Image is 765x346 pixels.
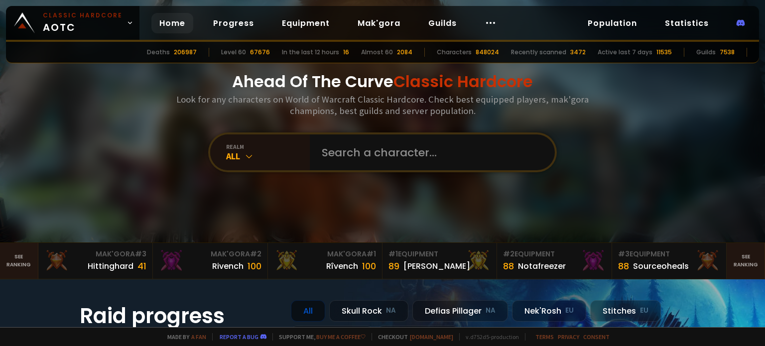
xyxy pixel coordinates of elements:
[361,48,393,57] div: Almost 60
[656,48,672,57] div: 11535
[226,150,310,162] div: All
[221,48,246,57] div: Level 60
[393,70,533,93] span: Classic Hardcore
[486,306,496,316] small: NA
[570,48,586,57] div: 3472
[151,13,193,33] a: Home
[420,13,465,33] a: Guilds
[248,259,261,273] div: 100
[535,333,554,341] a: Terms
[403,260,470,272] div: [PERSON_NAME]
[326,260,358,272] div: Rîvench
[350,13,408,33] a: Mak'gora
[329,300,408,322] div: Skull Rock
[174,48,197,57] div: 206987
[633,260,689,272] div: Sourceoheals
[640,306,648,316] small: EU
[316,333,366,341] a: Buy me a coffee
[558,333,579,341] a: Privacy
[497,243,612,279] a: #2Equipment88Notafreezer
[598,48,652,57] div: Active last 7 days
[720,48,735,57] div: 7538
[367,249,376,259] span: # 1
[274,249,376,259] div: Mak'Gora
[159,249,261,259] div: Mak'Gora
[503,249,514,259] span: # 2
[43,11,123,20] small: Classic Hardcore
[272,333,366,341] span: Support me,
[43,11,123,35] span: AOTC
[291,300,325,322] div: All
[412,300,508,322] div: Defias Pillager
[220,333,258,341] a: Report a bug
[226,143,310,150] div: realm
[153,243,267,279] a: Mak'Gora#2Rivench100
[397,48,412,57] div: 2084
[88,260,133,272] div: Hittinghard
[618,249,630,259] span: # 3
[137,259,146,273] div: 41
[388,259,399,273] div: 89
[316,134,543,170] input: Search a character...
[6,6,139,40] a: Classic HardcoreAOTC
[511,48,566,57] div: Recently scanned
[382,243,497,279] a: #1Equipment89[PERSON_NAME]
[232,70,533,94] h1: Ahead Of The Curve
[250,48,270,57] div: 67676
[161,333,206,341] span: Made by
[618,249,720,259] div: Equipment
[459,333,519,341] span: v. d752d5 - production
[503,249,605,259] div: Equipment
[727,243,765,279] a: Seeranking
[657,13,717,33] a: Statistics
[135,249,146,259] span: # 3
[372,333,453,341] span: Checkout
[583,333,610,341] a: Consent
[512,300,586,322] div: Nek'Rosh
[38,243,153,279] a: Mak'Gora#3Hittinghard41
[362,259,376,273] div: 100
[565,306,574,316] small: EU
[410,333,453,341] a: [DOMAIN_NAME]
[388,249,491,259] div: Equipment
[44,249,146,259] div: Mak'Gora
[147,48,170,57] div: Deaths
[590,300,661,322] div: Stitches
[612,243,727,279] a: #3Equipment88Sourceoheals
[191,333,206,341] a: a fan
[518,260,566,272] div: Notafreezer
[476,48,499,57] div: 848024
[618,259,629,273] div: 88
[437,48,472,57] div: Characters
[696,48,716,57] div: Guilds
[250,249,261,259] span: # 2
[80,300,279,332] h1: Raid progress
[274,13,338,33] a: Equipment
[503,259,514,273] div: 88
[212,260,244,272] div: Rivench
[172,94,593,116] h3: Look for any characters on World of Warcraft Classic Hardcore. Check best equipped players, mak'g...
[343,48,349,57] div: 16
[388,249,398,259] span: # 1
[268,243,382,279] a: Mak'Gora#1Rîvench100
[282,48,339,57] div: In the last 12 hours
[386,306,396,316] small: NA
[205,13,262,33] a: Progress
[580,13,645,33] a: Population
